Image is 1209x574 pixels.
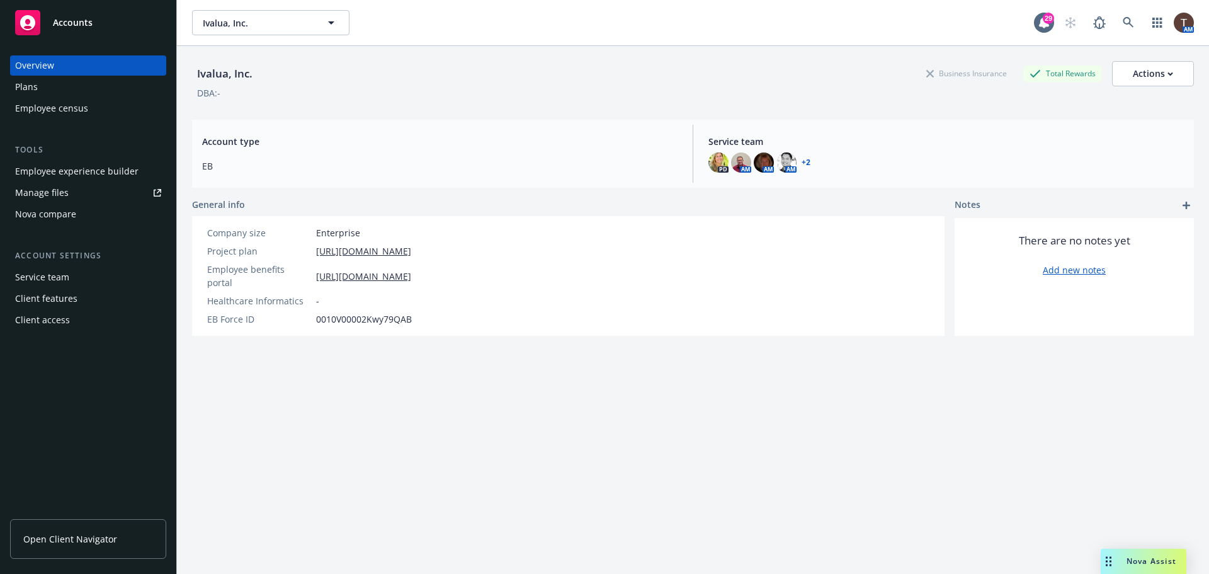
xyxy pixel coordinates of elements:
a: Client features [10,289,166,309]
div: Project plan [207,244,311,258]
a: Manage files [10,183,166,203]
a: Overview [10,55,166,76]
div: Manage files [15,183,69,203]
span: Enterprise [316,226,360,239]
span: Nova Assist [1127,556,1176,566]
div: Employee census [15,98,88,118]
a: Add new notes [1043,263,1106,277]
a: Report a Bug [1087,10,1112,35]
div: Client features [15,289,77,309]
a: +2 [802,159,810,166]
span: General info [192,198,245,211]
div: Client access [15,310,70,330]
a: Start snowing [1058,10,1083,35]
div: Total Rewards [1023,66,1102,81]
div: Ivalua, Inc. [192,66,258,82]
span: - [316,294,319,307]
img: photo [776,152,797,173]
span: Account type [202,135,678,148]
a: Employee census [10,98,166,118]
a: [URL][DOMAIN_NAME] [316,270,411,283]
button: Ivalua, Inc. [192,10,349,35]
div: DBA: - [197,86,220,100]
img: photo [708,152,729,173]
div: Drag to move [1101,549,1116,574]
div: Employee experience builder [15,161,139,181]
div: Plans [15,77,38,97]
div: Company size [207,226,311,239]
span: Ivalua, Inc. [203,16,312,30]
span: Accounts [53,18,93,28]
div: Actions [1133,62,1173,86]
a: add [1179,198,1194,213]
a: Accounts [10,5,166,40]
div: Account settings [10,250,166,262]
div: Business Insurance [920,66,1013,81]
div: Employee benefits portal [207,263,311,289]
div: Healthcare Informatics [207,294,311,307]
a: Service team [10,267,166,287]
div: EB Force ID [207,313,311,326]
a: [URL][DOMAIN_NAME] [316,244,411,258]
div: Tools [10,144,166,156]
span: Notes [955,198,980,213]
a: Switch app [1145,10,1170,35]
span: There are no notes yet [1019,233,1130,248]
img: photo [1174,13,1194,33]
a: Search [1116,10,1141,35]
div: Service team [15,267,69,287]
span: Service team [708,135,1184,148]
img: photo [731,152,751,173]
span: EB [202,159,678,173]
button: Nova Assist [1101,549,1186,574]
a: Plans [10,77,166,97]
div: 29 [1043,13,1054,24]
img: photo [754,152,774,173]
a: Nova compare [10,204,166,224]
span: Open Client Navigator [23,532,117,546]
span: 0010V00002Kwy79QAB [316,313,412,326]
div: Overview [15,55,54,76]
a: Client access [10,310,166,330]
a: Employee experience builder [10,161,166,181]
div: Nova compare [15,204,76,224]
button: Actions [1112,61,1194,86]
